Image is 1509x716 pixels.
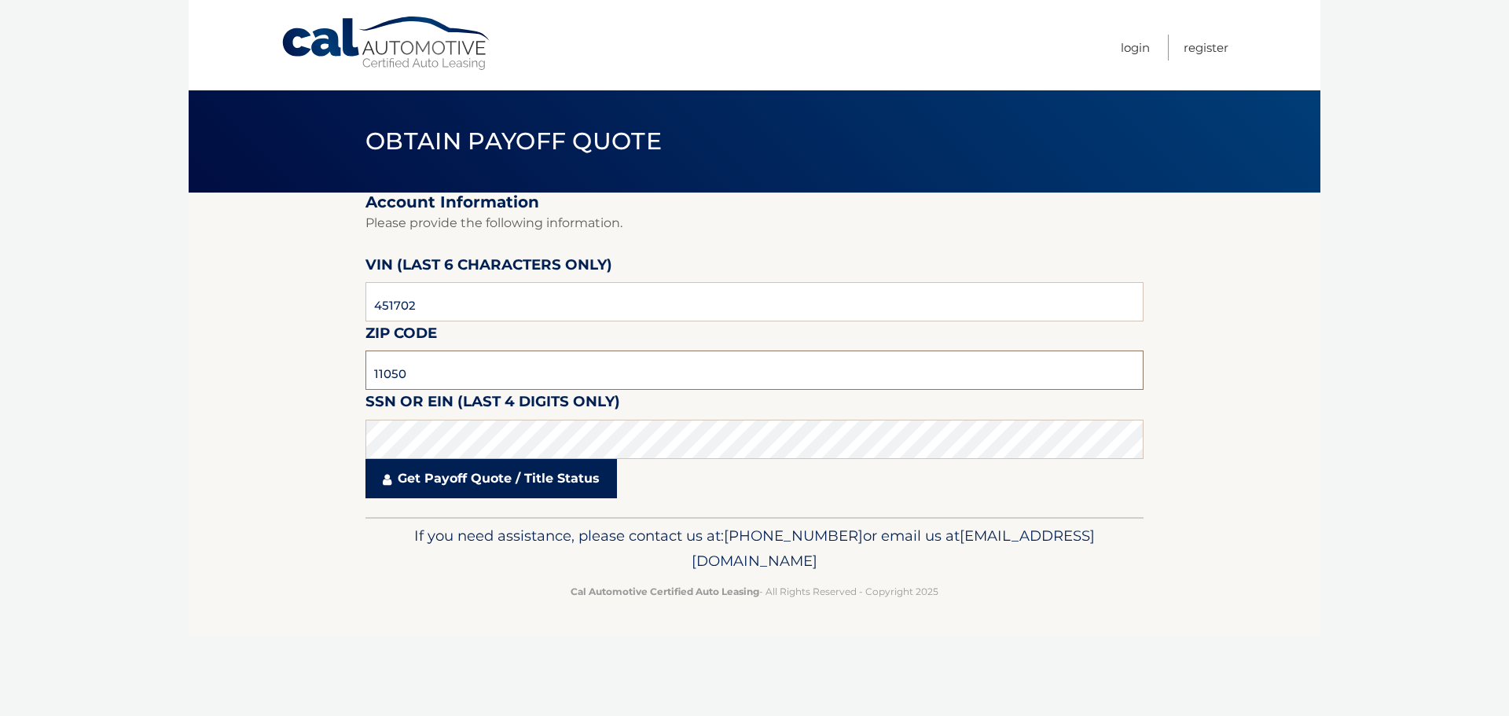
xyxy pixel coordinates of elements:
[376,523,1133,574] p: If you need assistance, please contact us at: or email us at
[365,459,617,498] a: Get Payoff Quote / Title Status
[365,253,612,282] label: VIN (last 6 characters only)
[365,390,620,419] label: SSN or EIN (last 4 digits only)
[376,583,1133,600] p: - All Rights Reserved - Copyright 2025
[365,193,1144,212] h2: Account Information
[365,127,662,156] span: Obtain Payoff Quote
[281,16,493,72] a: Cal Automotive
[1184,35,1228,61] a: Register
[571,586,759,597] strong: Cal Automotive Certified Auto Leasing
[365,212,1144,234] p: Please provide the following information.
[365,321,437,351] label: Zip Code
[1121,35,1150,61] a: Login
[724,527,863,545] span: [PHONE_NUMBER]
